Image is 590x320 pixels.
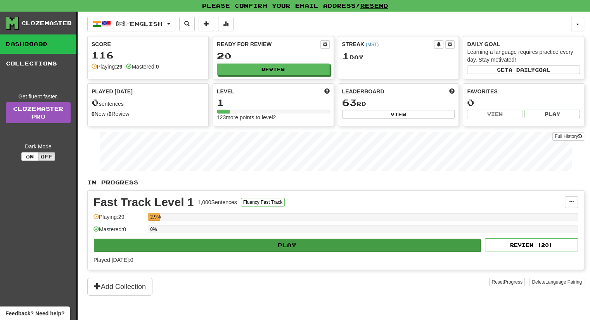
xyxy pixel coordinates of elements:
[504,279,523,285] span: Progress
[529,278,584,286] button: DeleteLanguage Pairing
[94,239,481,252] button: Play
[467,48,580,64] div: Learning a language requires practice every day. Stay motivated!
[92,98,204,108] div: sentences
[6,143,71,150] div: Dark Mode
[92,63,122,71] div: Playing:
[116,64,123,70] strong: 29
[87,17,175,31] button: हिन्दी/English
[342,110,455,119] button: View
[38,152,55,161] button: Off
[156,64,159,70] strong: 0
[150,213,160,221] div: 2.9%
[93,257,133,263] span: Played [DATE]: 0
[93,196,194,208] div: Fast Track Level 1
[92,50,204,60] div: 116
[199,17,214,31] button: Add sentence to collection
[218,17,234,31] button: More stats
[366,42,379,47] a: (MST)
[489,278,524,286] button: ResetProgress
[217,114,330,121] div: 123 more points to level 2
[126,63,159,71] div: Mastered:
[485,238,578,251] button: Review (20)
[467,88,580,95] div: Favorites
[92,110,204,118] div: New / Review
[198,198,237,206] div: 1,000 Sentences
[93,213,144,226] div: Playing: 29
[217,88,234,95] span: Level
[342,50,350,61] span: 1
[467,110,523,118] button: View
[524,110,580,118] button: Play
[545,279,582,285] span: Language Pairing
[342,88,384,95] span: Leaderboard
[116,21,163,27] span: हिन्दी / English
[449,88,455,95] span: This week in points, UTC
[92,40,204,48] div: Score
[5,310,64,317] span: Open feedback widget
[217,51,330,61] div: 20
[360,2,388,9] a: Resend
[179,17,195,31] button: Search sentences
[6,102,71,123] a: ClozemasterPro
[342,98,455,108] div: rd
[92,111,95,117] strong: 0
[552,132,584,141] button: Full History
[87,179,584,186] p: In Progress
[87,278,152,296] button: Add Collection
[217,98,330,107] div: 1
[342,40,434,48] div: Streak
[467,40,580,48] div: Daily Goal
[93,225,144,238] div: Mastered: 0
[6,93,71,100] div: Get fluent faster.
[217,64,330,75] button: Review
[342,51,455,61] div: Day
[92,88,133,95] span: Played [DATE]
[217,40,320,48] div: Ready for Review
[467,65,580,74] button: Seta dailygoal
[324,88,330,95] span: Score more points to level up
[342,97,357,108] span: 63
[467,98,580,107] div: 0
[109,111,112,117] strong: 0
[92,97,99,108] span: 0
[241,198,285,206] button: Fluency Fast Track
[21,19,72,27] div: Clozemaster
[21,152,38,161] button: On
[509,67,535,72] span: a daily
